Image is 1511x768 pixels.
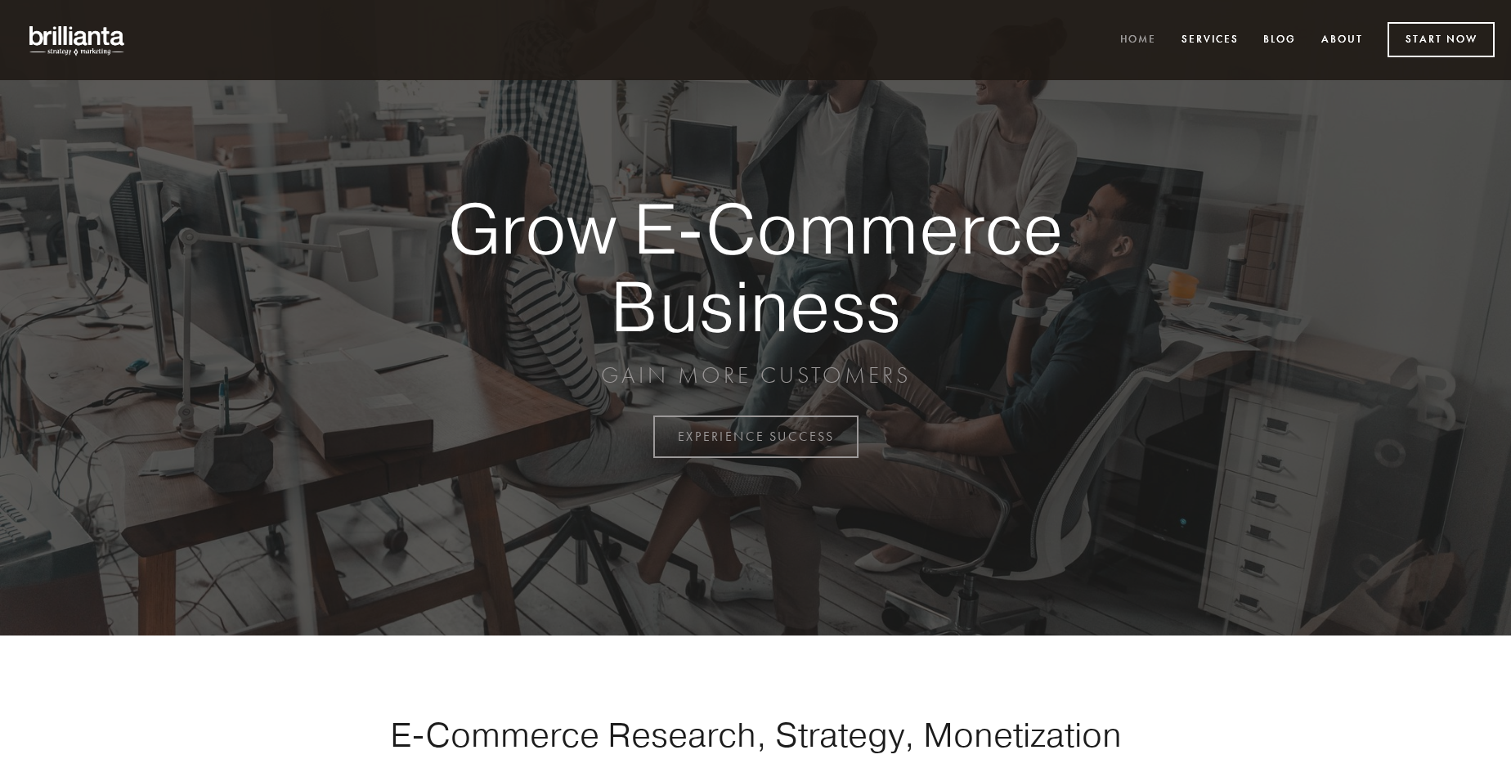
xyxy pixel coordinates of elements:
[1110,27,1167,54] a: Home
[1388,22,1495,57] a: Start Now
[1171,27,1249,54] a: Services
[391,190,1120,344] strong: Grow E-Commerce Business
[391,361,1120,390] p: GAIN MORE CUSTOMERS
[16,16,139,64] img: brillianta - research, strategy, marketing
[1253,27,1307,54] a: Blog
[339,714,1172,755] h1: E-Commerce Research, Strategy, Monetization
[1311,27,1374,54] a: About
[653,415,859,458] a: EXPERIENCE SUCCESS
